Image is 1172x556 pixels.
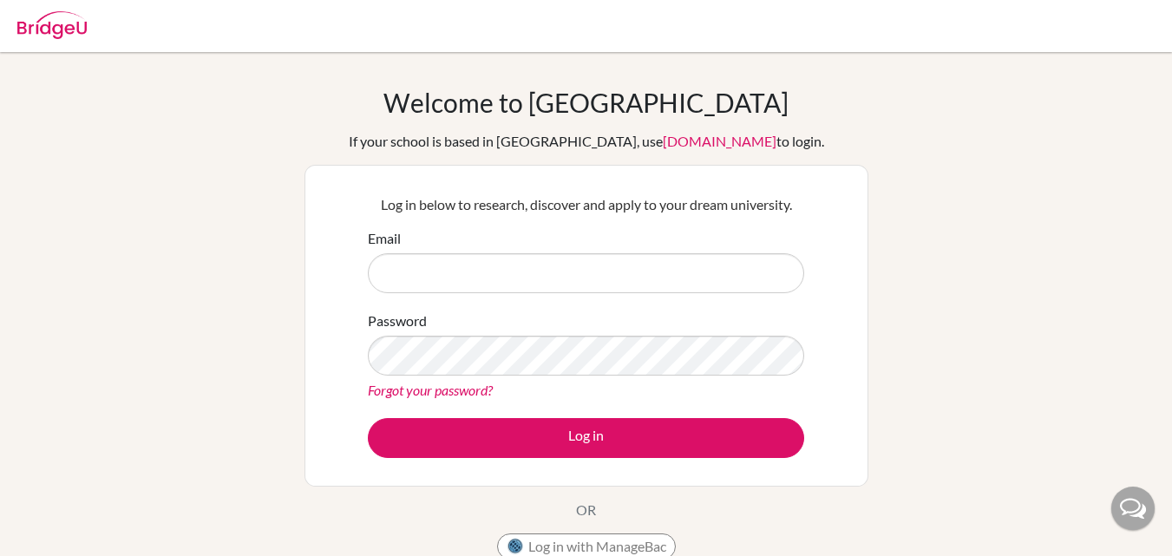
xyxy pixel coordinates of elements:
[368,194,804,215] p: Log in below to research, discover and apply to your dream university.
[368,311,427,331] label: Password
[368,382,493,398] a: Forgot your password?
[17,11,87,39] img: Bridge-U
[368,418,804,458] button: Log in
[663,133,776,149] a: [DOMAIN_NAME]
[368,228,401,249] label: Email
[576,500,596,520] p: OR
[349,131,824,152] div: If your school is based in [GEOGRAPHIC_DATA], use to login.
[383,87,789,118] h1: Welcome to [GEOGRAPHIC_DATA]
